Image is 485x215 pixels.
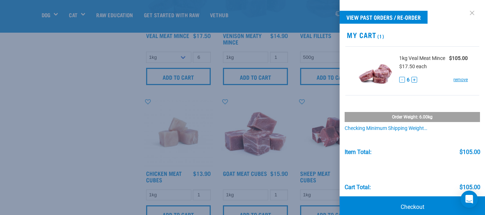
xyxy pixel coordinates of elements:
div: $105.00 [459,184,480,191]
div: Item Total: [344,149,371,155]
button: + [411,77,417,83]
a: View past orders / re-order [340,11,428,24]
span: 6 [407,76,410,84]
span: (1) [376,35,384,37]
img: Veal Meat Mince [357,52,394,89]
h2: My Cart [340,31,485,39]
div: Order weight: 6.00kg [344,112,480,122]
strong: $105.00 [449,55,468,61]
div: Cart total: [344,184,370,191]
span: $17.50 each [399,64,427,69]
button: - [399,77,405,83]
span: 1kg Veal Meat Mince [399,55,445,62]
div: $105.00 [459,149,480,155]
div: Open Intercom Messenger [461,191,478,208]
div: Checking minimum shipping weight… [344,126,480,131]
a: remove [453,76,468,83]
